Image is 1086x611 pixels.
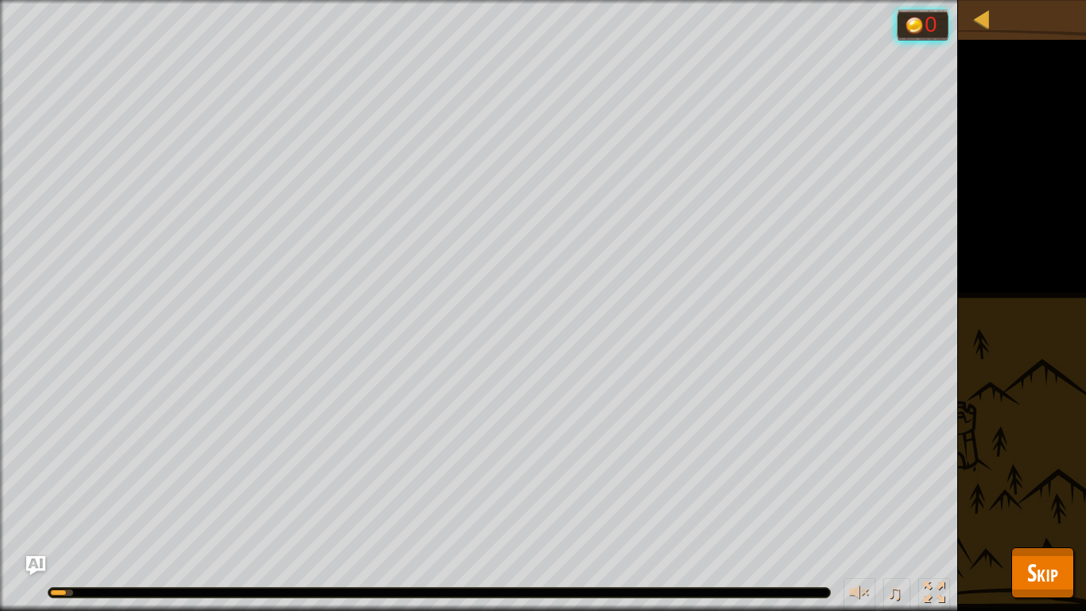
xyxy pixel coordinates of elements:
button: Skip [1011,547,1074,598]
div: Team 'humans' has 0 gold. [897,10,948,41]
span: ♫ [886,581,902,605]
button: Ask AI [26,556,45,575]
button: ♫ [883,578,910,611]
button: Toggle fullscreen [918,578,950,611]
button: Adjust volume [844,578,875,611]
div: 0 [925,14,941,35]
span: Skip [1027,556,1058,589]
